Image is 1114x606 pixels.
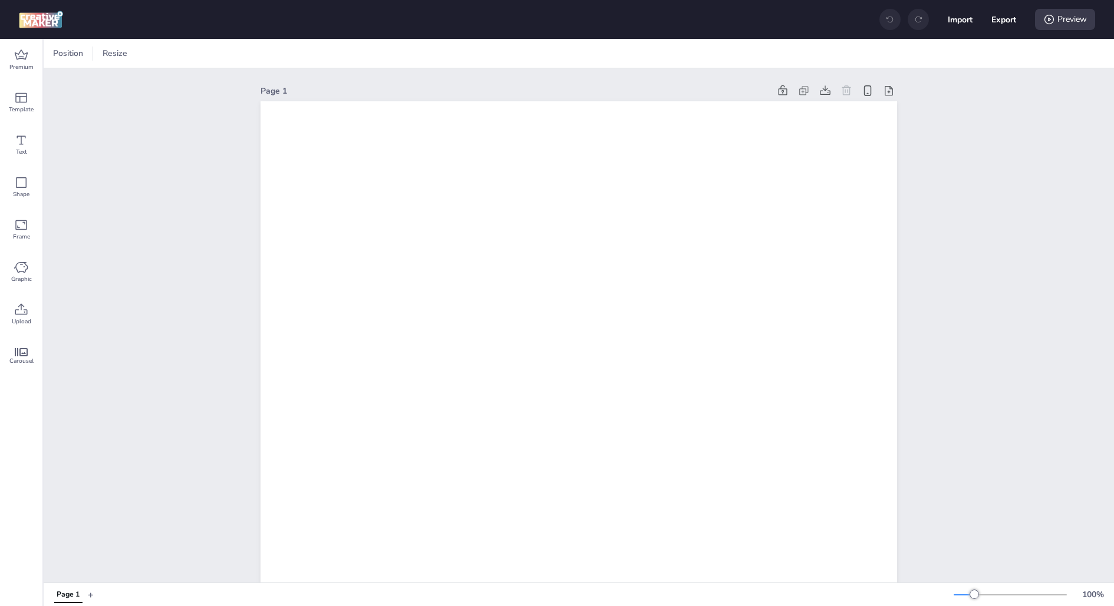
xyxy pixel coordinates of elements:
span: Shape [13,190,29,199]
div: 100 % [1079,588,1107,601]
span: Carousel [9,356,34,366]
span: Text [16,147,27,157]
button: + [88,584,94,605]
button: Export [991,7,1016,32]
div: Preview [1035,9,1095,30]
img: logo Creative Maker [19,11,63,28]
span: Frame [13,232,30,241]
div: Tabs [48,584,88,605]
button: Import [948,7,973,32]
span: Template [9,105,34,114]
span: Position [51,47,85,59]
span: Upload [12,317,31,326]
span: Premium [9,62,34,72]
div: Page 1 [261,85,770,97]
span: Graphic [11,274,32,284]
span: Resize [100,47,130,59]
div: Page 1 [57,590,80,600]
